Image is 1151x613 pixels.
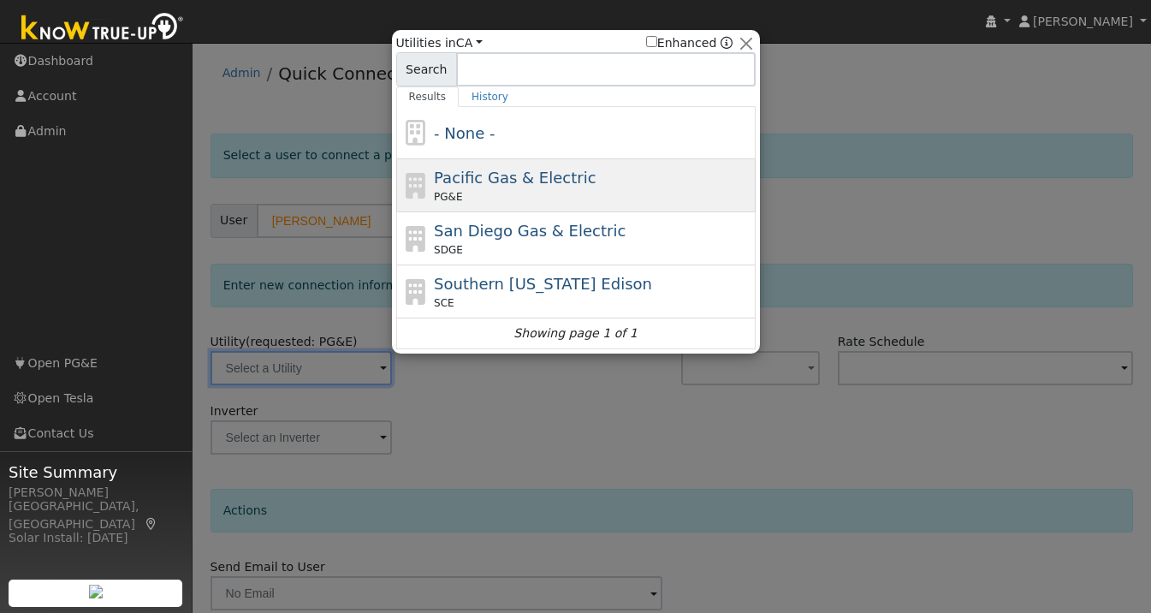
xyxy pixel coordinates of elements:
[434,124,495,142] span: - None -
[396,34,483,52] span: Utilities in
[513,324,637,342] i: Showing page 1 of 1
[434,222,626,240] span: San Diego Gas & Electric
[396,86,460,107] a: Results
[9,461,183,484] span: Site Summary
[434,295,454,311] span: SCE
[9,497,183,533] div: [GEOGRAPHIC_DATA], [GEOGRAPHIC_DATA]
[89,585,103,598] img: retrieve
[434,242,463,258] span: SDGE
[459,86,521,107] a: History
[646,34,717,52] label: Enhanced
[646,34,733,52] span: Show enhanced providers
[434,275,652,293] span: Southern [US_STATE] Edison
[721,36,733,50] a: Enhanced Providers
[434,189,462,205] span: PG&E
[144,517,159,531] a: Map
[9,529,183,547] div: Solar Install: [DATE]
[396,52,457,86] span: Search
[456,36,483,50] a: CA
[434,169,596,187] span: Pacific Gas & Electric
[13,9,193,48] img: Know True-Up
[646,36,657,47] input: Enhanced
[1033,15,1133,28] span: [PERSON_NAME]
[9,484,183,502] div: [PERSON_NAME]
